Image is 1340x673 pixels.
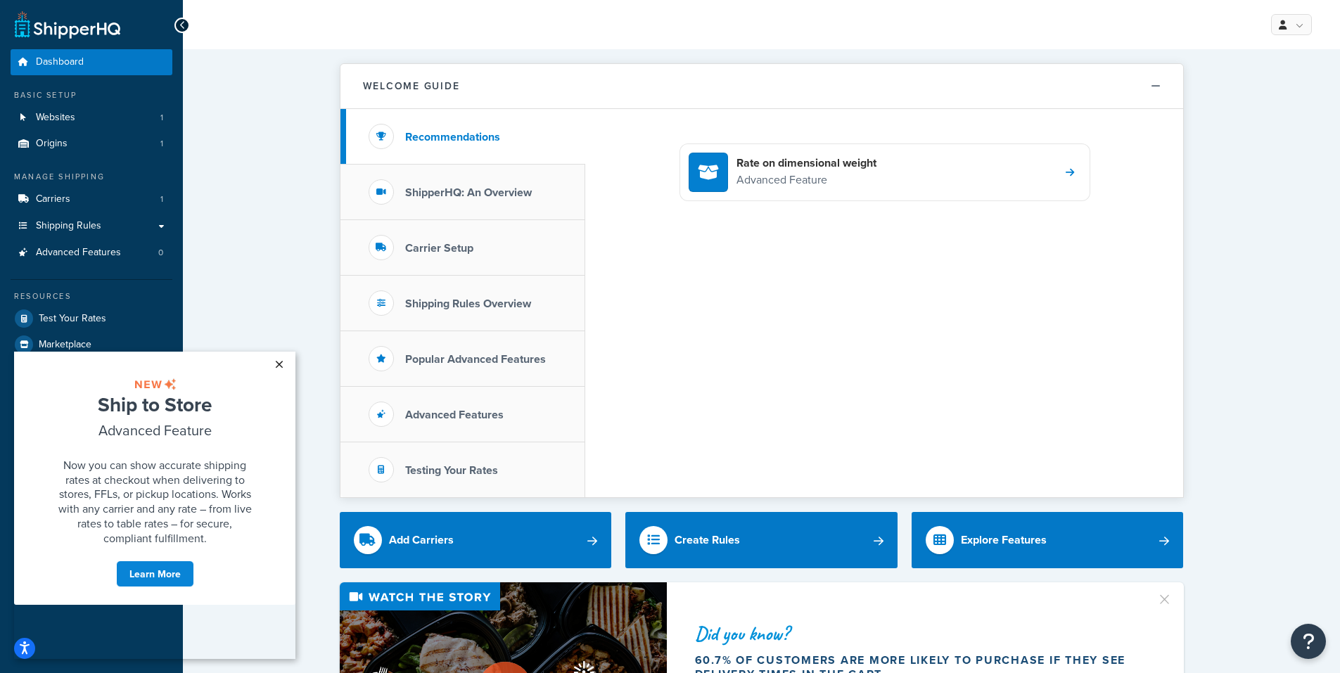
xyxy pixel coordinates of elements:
[44,105,238,194] span: Now you can show accurate shipping rates at checkout when delivering to stores, FFLs, or pickup l...
[36,112,75,124] span: Websites
[11,89,172,101] div: Basic Setup
[160,193,163,205] span: 1
[405,242,473,255] h3: Carrier Setup
[389,530,454,550] div: Add Carriers
[160,112,163,124] span: 1
[11,105,172,131] a: Websites1
[1291,624,1326,659] button: Open Resource Center
[625,512,898,568] a: Create Rules
[160,138,163,150] span: 1
[158,247,163,259] span: 0
[11,171,172,183] div: Manage Shipping
[36,138,68,150] span: Origins
[11,240,172,266] a: Advanced Features0
[405,409,504,421] h3: Advanced Features
[11,332,172,357] a: Marketplace
[11,105,172,131] li: Websites
[405,297,531,310] h3: Shipping Rules Overview
[695,624,1140,643] div: Did you know?
[405,353,546,366] h3: Popular Advanced Features
[11,131,172,157] a: Origins1
[102,209,180,236] a: Learn More
[405,464,498,477] h3: Testing Your Rates
[11,240,172,266] li: Advanced Features
[11,213,172,239] a: Shipping Rules
[736,155,876,171] h4: Rate on dimensional weight
[39,339,91,351] span: Marketplace
[36,56,84,68] span: Dashboard
[11,306,172,331] a: Test Your Rates
[36,193,70,205] span: Carriers
[39,313,106,325] span: Test Your Rates
[11,186,172,212] a: Carriers1
[36,220,101,232] span: Shipping Rules
[11,131,172,157] li: Origins
[405,131,500,143] h3: Recommendations
[11,290,172,302] div: Resources
[11,49,172,75] a: Dashboard
[675,530,740,550] div: Create Rules
[11,358,172,383] a: Analytics
[11,186,172,212] li: Carriers
[961,530,1047,550] div: Explore Features
[340,64,1183,109] button: Welcome Guide
[84,68,198,89] span: Advanced Feature
[36,247,121,259] span: Advanced Features
[405,186,532,199] h3: ShipperHQ: An Overview
[363,81,460,91] h2: Welcome Guide
[912,512,1184,568] a: Explore Features
[736,171,876,189] p: Advanced Feature
[84,39,198,67] span: Ship to Store
[340,512,612,568] a: Add Carriers
[11,384,172,409] a: Help Docs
